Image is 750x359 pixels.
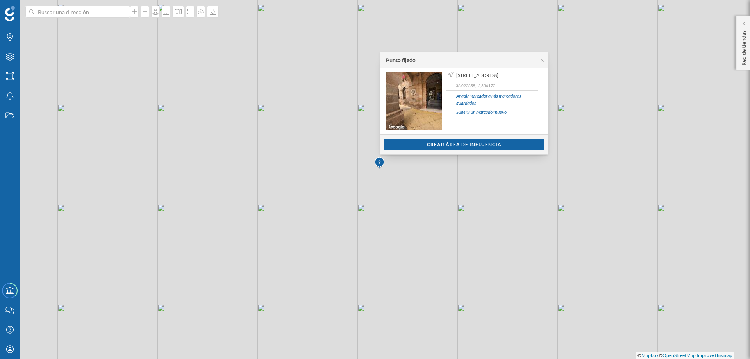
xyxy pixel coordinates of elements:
a: Improve this map [696,352,732,358]
p: Red de tiendas [740,27,748,66]
span: [STREET_ADDRESS] [456,72,498,79]
a: Mapbox [641,352,659,358]
a: Sugerir un marcador nuevo [456,109,507,116]
div: Punto fijado [386,57,416,64]
a: OpenStreetMap [662,352,696,358]
div: © © [636,352,734,359]
p: 38,093855, -3,636172 [456,83,538,88]
a: Añadir marcador a mis marcadores guardados [456,93,538,107]
span: Soporte [16,5,43,13]
img: Geoblink Logo [5,6,15,21]
img: streetview [386,72,442,130]
img: Marker [375,155,384,171]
